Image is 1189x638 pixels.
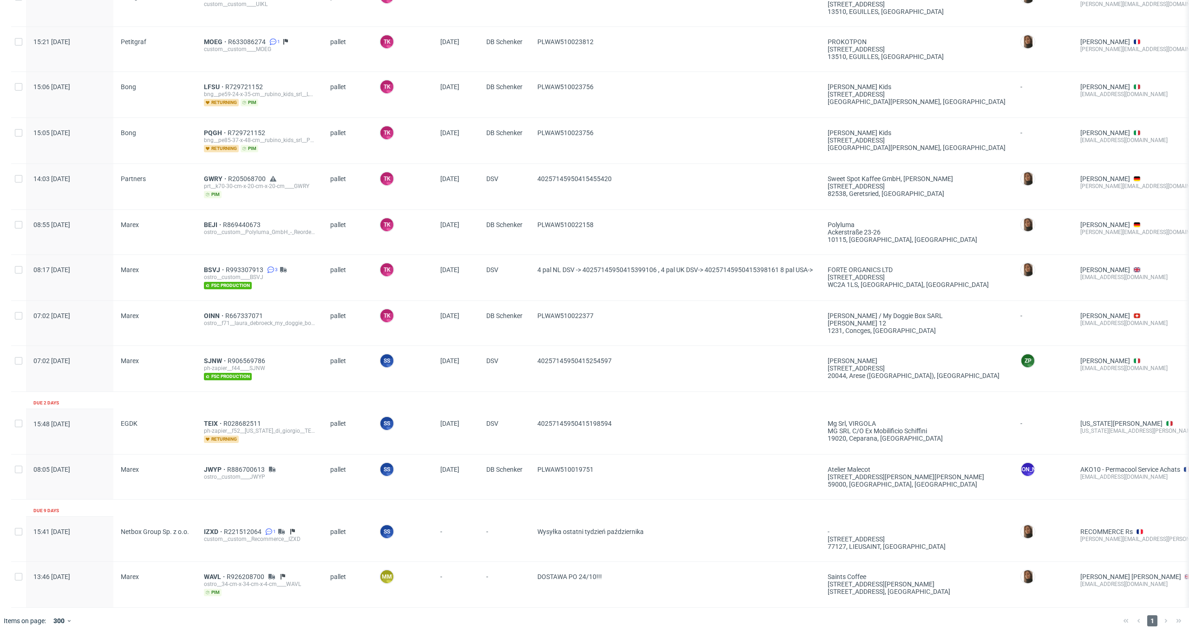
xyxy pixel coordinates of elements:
span: pallet [330,266,365,289]
div: [STREET_ADDRESS] [828,46,1006,53]
div: Atelier Malecot [828,466,1006,473]
img: Angelina Marć [1021,570,1034,583]
span: [DATE] [440,420,459,427]
div: [STREET_ADDRESS] [828,137,1006,144]
span: R906569786 [228,357,267,365]
span: Marex [121,357,139,365]
span: 1 [1147,615,1157,626]
span: 13:46 [DATE] [33,573,70,580]
figcaption: MM [380,570,393,583]
span: pallet [330,357,365,380]
a: [PERSON_NAME] [PERSON_NAME] [1080,573,1181,580]
span: EGDK [121,420,137,427]
div: - [1020,125,1065,137]
span: Marex [121,266,139,273]
div: - [828,528,1006,535]
span: Bong [121,129,136,137]
div: 20044, Arese ([GEOGRAPHIC_DATA]) , [GEOGRAPHIC_DATA] [828,372,1006,379]
span: R926208700 [227,573,266,580]
a: R205068700 [228,175,268,182]
a: R729721152 [225,83,265,91]
div: ostro__34-cm-x-34-cm-x-4-cm____WAVL [204,580,315,588]
div: [PERSON_NAME] / My Doggie Box SARL [828,312,1006,319]
div: ostro__custom____JWYP [204,473,315,481]
span: 07:02 [DATE] [33,357,70,365]
span: PQGH [204,129,228,137]
img: Angelina Marć [1021,218,1034,231]
a: AKO10 - Permacool Service Achats [1080,466,1180,473]
a: [PERSON_NAME] [1080,357,1130,365]
div: ostro__f71__laura_debroeck_my_doggie_box_sarl__OINN [204,319,315,327]
div: Mg Srl, VIRGOLA [828,420,1006,427]
div: custom__custom____UIKL [204,0,315,8]
span: PLWAW510023756 [537,83,594,91]
div: [STREET_ADDRESS] [828,365,1006,372]
span: pallet [330,175,365,198]
span: DOSTAWA PO 24/10!!! [537,573,602,580]
span: PLWAW510019751 [537,466,594,473]
a: TEIX [204,420,223,427]
span: DB Schenker [486,83,523,106]
a: [PERSON_NAME] [1080,175,1130,182]
div: bng__pe59-24-x-35-cm__rubino_kids_srl__LFSU [204,91,315,98]
div: custom__custom____MOEG [204,46,315,53]
figcaption: SS [380,354,393,367]
span: Marex [121,573,139,580]
span: pallet [330,420,365,443]
img: Angelina Marć [1021,263,1034,276]
span: DSV [486,357,523,380]
figcaption: ZP [1021,354,1034,367]
a: OINN [204,312,225,319]
span: Items on page: [4,616,46,625]
a: [PERSON_NAME] [1080,83,1130,91]
div: custom__custom__Recommerce__IZXD [204,535,315,543]
div: [STREET_ADDRESS] [828,91,1006,98]
span: PLWAW510022377 [537,312,594,319]
div: prt__k70-30-cm-x-20-cm-x-20-cm____GWRY [204,182,315,190]
figcaption: SS [380,417,393,430]
figcaption: TK [380,126,393,139]
a: WAVL [204,573,227,580]
a: 1 [268,38,280,46]
div: 77127, LIEUSAINT , [GEOGRAPHIC_DATA] [828,543,1006,550]
div: - [1020,416,1065,427]
a: R886700613 [227,466,267,473]
div: [STREET_ADDRESS] [828,182,1006,190]
div: Polyluma [828,221,1006,228]
a: JWYP [204,466,227,473]
figcaption: [PERSON_NAME] [1021,463,1034,476]
a: R028682511 [223,420,263,427]
span: SJNW [204,357,228,365]
span: R729721152 [228,129,267,137]
div: Due 9 days [33,507,59,514]
div: - [1020,79,1065,91]
div: [STREET_ADDRESS][PERSON_NAME][PERSON_NAME] [828,473,1006,481]
span: 40257145950415254597 [537,357,612,365]
span: - [440,528,471,550]
span: Marex [121,221,139,228]
div: - [1020,308,1065,319]
span: 40257145950415198594 [537,420,612,427]
span: DSV [486,266,523,289]
span: pallet [330,312,365,334]
span: R221512064 [224,528,263,535]
div: 59000, [GEOGRAPHIC_DATA] , [GEOGRAPHIC_DATA] [828,481,1006,488]
span: Partners [121,175,146,182]
span: DB Schenker [486,466,523,488]
a: GWRY [204,175,228,182]
a: [PERSON_NAME] [1080,129,1130,137]
a: [PERSON_NAME] [1080,266,1130,273]
span: - [486,573,523,596]
span: pallet [330,83,365,106]
span: Petitgraf [121,38,146,46]
div: Ackerstraße 23-26 [828,228,1006,236]
div: PROKOTPON [828,38,1006,46]
span: - [440,573,471,596]
div: [GEOGRAPHIC_DATA][PERSON_NAME] , [GEOGRAPHIC_DATA] [828,144,1006,151]
a: MOEG [204,38,228,46]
